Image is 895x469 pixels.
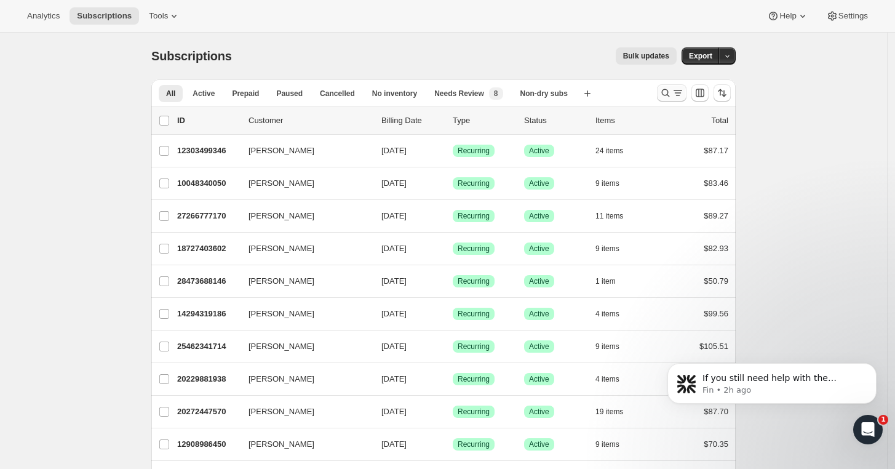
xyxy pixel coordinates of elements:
[529,146,549,156] span: Active
[595,211,623,221] span: 11 items
[649,337,895,436] iframe: Intercom notifications message
[595,436,633,453] button: 9 items
[458,211,490,221] span: Recurring
[177,406,239,418] p: 20272447570
[595,338,633,355] button: 9 items
[177,210,239,222] p: 27266777170
[595,371,633,388] button: 4 items
[241,369,364,389] button: [PERSON_NAME]
[249,406,314,418] span: [PERSON_NAME]
[372,89,417,98] span: No inventory
[616,47,677,65] button: Bulk updates
[595,114,657,127] div: Items
[458,178,490,188] span: Recurring
[381,146,407,155] span: [DATE]
[520,89,568,98] span: Non-dry subs
[381,309,407,318] span: [DATE]
[177,403,728,420] div: 20272447570[PERSON_NAME][DATE]SuccessRecurringSuccessActive19 items$87.70
[241,337,364,356] button: [PERSON_NAME]
[320,89,355,98] span: Cancelled
[529,178,549,188] span: Active
[595,273,629,290] button: 1 item
[878,415,888,425] span: 1
[151,49,232,63] span: Subscriptions
[453,114,514,127] div: Type
[177,340,239,353] p: 25462341714
[595,178,619,188] span: 9 items
[704,439,728,449] span: $70.35
[458,439,490,449] span: Recurring
[77,11,132,21] span: Subscriptions
[381,407,407,416] span: [DATE]
[623,51,669,61] span: Bulk updates
[27,11,60,21] span: Analytics
[177,338,728,355] div: 25462341714[PERSON_NAME][DATE]SuccessRecurringSuccessActive9 items$105.51
[595,276,616,286] span: 1 item
[249,340,314,353] span: [PERSON_NAME]
[704,244,728,253] span: $82.93
[704,178,728,188] span: $83.46
[381,276,407,286] span: [DATE]
[578,85,597,102] button: Create new view
[249,145,314,157] span: [PERSON_NAME]
[241,174,364,193] button: [PERSON_NAME]
[529,309,549,319] span: Active
[838,11,868,21] span: Settings
[595,374,619,384] span: 4 items
[529,374,549,384] span: Active
[177,371,728,388] div: 20229881938[PERSON_NAME][DATE]SuccessRecurringSuccessActive4 items$70.35
[595,439,619,449] span: 9 items
[595,342,619,351] span: 9 items
[691,84,709,102] button: Customize table column order and visibility
[529,439,549,449] span: Active
[458,244,490,254] span: Recurring
[381,244,407,253] span: [DATE]
[193,89,215,98] span: Active
[249,308,314,320] span: [PERSON_NAME]
[249,243,314,255] span: [PERSON_NAME]
[241,402,364,422] button: [PERSON_NAME]
[381,342,407,351] span: [DATE]
[434,89,484,98] span: Needs Review
[595,407,623,417] span: 19 items
[166,89,175,98] span: All
[458,374,490,384] span: Recurring
[529,276,549,286] span: Active
[249,114,372,127] p: Customer
[177,373,239,385] p: 20229881938
[177,243,239,255] p: 18727403602
[458,309,490,319] span: Recurring
[177,114,239,127] p: ID
[249,210,314,222] span: [PERSON_NAME]
[712,114,728,127] p: Total
[494,89,498,98] span: 8
[689,51,712,61] span: Export
[529,211,549,221] span: Active
[595,142,637,159] button: 24 items
[177,438,239,451] p: 12908986450
[595,207,637,225] button: 11 items
[241,206,364,226] button: [PERSON_NAME]
[853,415,883,444] iframe: Intercom live chat
[595,244,619,254] span: 9 items
[177,308,239,320] p: 14294319186
[249,177,314,190] span: [PERSON_NAME]
[249,438,314,451] span: [PERSON_NAME]
[177,275,239,287] p: 28473688146
[381,178,407,188] span: [DATE]
[241,239,364,259] button: [PERSON_NAME]
[241,271,364,291] button: [PERSON_NAME]
[524,114,586,127] p: Status
[458,146,490,156] span: Recurring
[704,146,728,155] span: $87.17
[595,240,633,257] button: 9 items
[141,7,188,25] button: Tools
[704,276,728,286] span: $50.79
[529,407,549,417] span: Active
[381,211,407,220] span: [DATE]
[177,175,728,192] div: 10048340050[PERSON_NAME][DATE]SuccessRecurringSuccessActive9 items$83.46
[704,211,728,220] span: $89.27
